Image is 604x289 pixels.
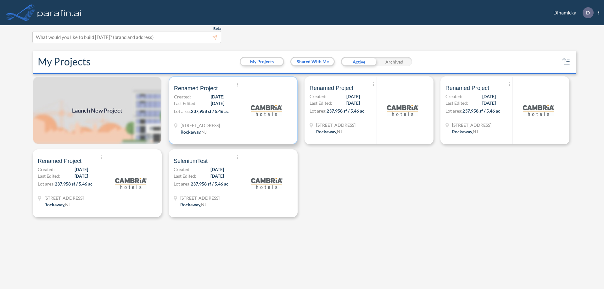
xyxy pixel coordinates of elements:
span: Rockaway , [452,129,473,134]
span: 321 Mt Hope Ave [44,195,84,201]
span: Rockaway , [44,202,65,207]
span: 321 Mt Hope Ave [181,122,220,129]
span: 321 Mt Hope Ave [316,122,355,128]
span: 321 Mt Hope Ave [180,195,220,201]
span: Launch New Project [72,106,122,115]
div: Active [341,57,377,66]
span: [DATE] [482,100,496,106]
span: 237,958 sf / 5.46 ac [462,108,500,114]
div: Rockaway, NJ [316,128,342,135]
div: Rockaway, NJ [44,201,70,208]
span: Lot area: [174,181,191,186]
span: NJ [201,129,207,135]
span: 321 Mt Hope Ave [452,122,491,128]
span: Rockaway , [180,202,201,207]
span: Last Edited: [445,100,468,106]
div: Rockaway, NJ [181,129,207,135]
span: [DATE] [346,93,360,100]
span: Rockaway , [316,129,337,134]
span: Created: [445,93,462,100]
span: [DATE] [482,93,496,100]
span: NJ [473,129,478,134]
span: [DATE] [211,93,224,100]
span: NJ [65,202,70,207]
img: logo [115,168,147,199]
button: My Projects [241,58,283,65]
span: [DATE] [75,173,88,179]
span: Beta [213,26,221,31]
div: Archived [377,57,412,66]
h2: My Projects [38,56,91,68]
span: 237,958 sf / 5.46 ac [191,181,228,186]
img: logo [387,95,418,126]
img: logo [251,168,282,199]
span: Renamed Project [38,157,81,165]
span: SeleniumTest [174,157,208,165]
img: logo [523,95,554,126]
div: Rockaway, NJ [180,201,206,208]
button: Shared With Me [291,58,334,65]
span: [DATE] [75,166,88,173]
div: Dinamicka [544,7,599,18]
span: Created: [174,93,191,100]
span: Last Edited: [174,173,196,179]
span: [DATE] [346,100,360,106]
span: [DATE] [211,100,224,107]
span: Created: [38,166,55,173]
span: 237,958 sf / 5.46 ac [327,108,364,114]
span: [DATE] [210,173,224,179]
span: Last Edited: [174,100,197,107]
span: NJ [337,129,342,134]
span: Rockaway , [181,129,201,135]
span: Lot area: [174,108,191,114]
img: add [33,76,162,144]
p: D [586,10,590,15]
span: 237,958 sf / 5.46 ac [191,108,229,114]
span: Lot area: [38,181,55,186]
span: Last Edited: [38,173,60,179]
span: Renamed Project [310,84,353,92]
div: Rockaway, NJ [452,128,478,135]
a: Launch New Project [33,76,162,144]
span: Renamed Project [445,84,489,92]
img: logo [36,6,83,19]
span: [DATE] [210,166,224,173]
span: 237,958 sf / 5.46 ac [55,181,92,186]
span: Created: [310,93,327,100]
span: Created: [174,166,191,173]
span: NJ [201,202,206,207]
span: Lot area: [310,108,327,114]
span: Lot area: [445,108,462,114]
span: Last Edited: [310,100,332,106]
button: sort [561,57,571,67]
img: logo [251,95,282,126]
span: Renamed Project [174,85,218,92]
